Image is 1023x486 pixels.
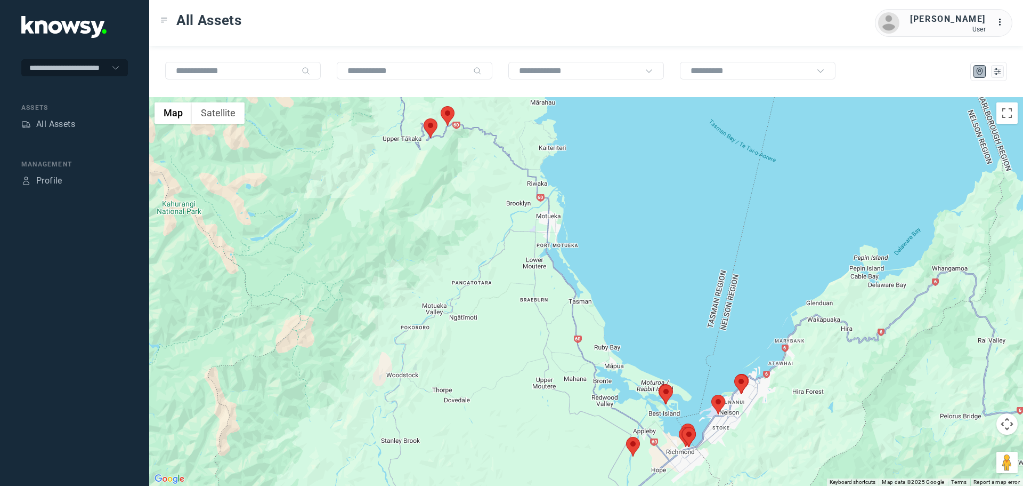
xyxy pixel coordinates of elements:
a: ProfileProfile [21,174,62,187]
img: avatar.png [878,12,899,34]
div: : [996,16,1009,29]
div: Management [21,160,128,169]
button: Drag Pegman onto the map to open Street View [996,452,1018,473]
div: Profile [21,176,31,186]
button: Map camera controls [996,413,1018,435]
div: Map [975,67,985,76]
a: Open this area in Google Maps (opens a new window) [152,472,187,486]
div: Toggle Menu [160,17,168,24]
div: Search [473,67,482,75]
div: : [996,16,1009,30]
button: Keyboard shortcuts [830,479,875,486]
img: Google [152,472,187,486]
div: User [910,26,986,33]
div: Assets [21,119,31,129]
div: Assets [21,103,128,113]
tspan: ... [997,18,1008,26]
div: [PERSON_NAME] [910,13,986,26]
button: Show street map [155,102,192,124]
button: Show satellite imagery [192,102,245,124]
a: AssetsAll Assets [21,118,75,131]
a: Report a map error [973,479,1020,485]
div: All Assets [36,118,75,131]
div: Search [302,67,310,75]
img: Application Logo [21,16,107,38]
button: Toggle fullscreen view [996,102,1018,124]
span: All Assets [176,11,242,30]
a: Terms (opens in new tab) [951,479,967,485]
span: Map data ©2025 Google [882,479,944,485]
div: Profile [36,174,62,187]
div: List [993,67,1002,76]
